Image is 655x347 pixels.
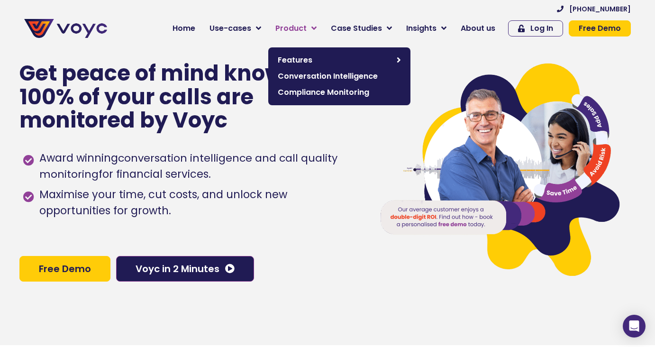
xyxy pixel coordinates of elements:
[273,84,406,100] a: Compliance Monitoring
[202,19,268,38] a: Use-cases
[126,38,149,49] span: Phone
[623,315,646,338] div: Open Intercom Messenger
[278,55,392,66] span: Features
[37,150,361,183] span: Award winning for financial services.
[461,23,495,34] span: About us
[19,256,110,282] a: Free Demo
[275,23,307,34] span: Product
[454,19,502,38] a: About us
[165,19,202,38] a: Home
[278,87,401,98] span: Compliance Monitoring
[406,23,437,34] span: Insights
[268,19,324,38] a: Product
[273,52,406,68] a: Features
[569,6,631,12] span: [PHONE_NUMBER]
[173,23,195,34] span: Home
[24,19,107,38] img: voyc-full-logo
[569,20,631,37] a: Free Demo
[530,25,553,32] span: Log In
[399,19,454,38] a: Insights
[557,6,631,12] a: [PHONE_NUMBER]
[508,20,563,37] a: Log In
[19,62,372,132] p: Get peace of mind knowing that 100% of your calls are monitored by Voyc
[39,151,337,182] h1: conversation intelligence and call quality monitoring
[116,256,254,282] a: Voyc in 2 Minutes
[331,23,382,34] span: Case Studies
[209,23,251,34] span: Use-cases
[324,19,399,38] a: Case Studies
[195,197,240,207] a: Privacy Policy
[579,25,621,32] span: Free Demo
[39,264,91,274] span: Free Demo
[37,187,361,219] span: Maximise your time, cut costs, and unlock new opportunities for growth.
[126,77,158,88] span: Job title
[273,68,406,84] a: Conversation Intelligence
[136,264,219,274] span: Voyc in 2 Minutes
[278,71,401,82] span: Conversation Intelligence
